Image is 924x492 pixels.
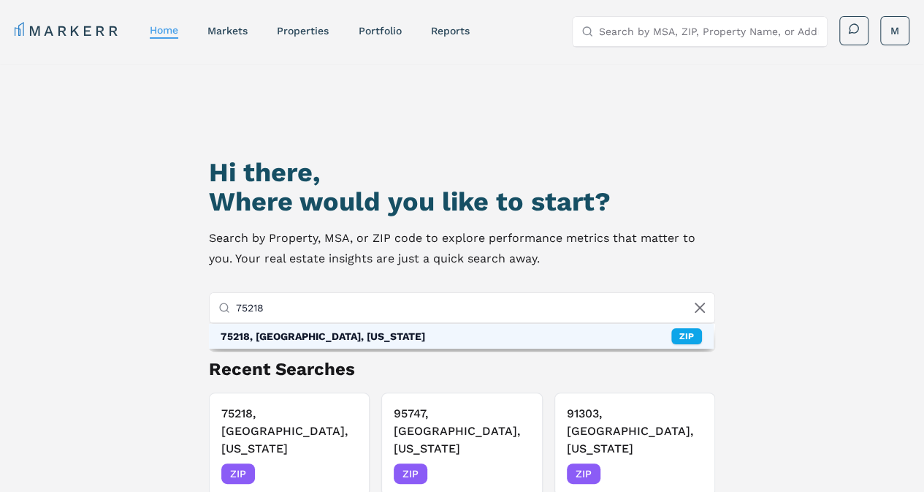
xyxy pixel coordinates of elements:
button: M [880,16,909,45]
a: properties [277,25,329,37]
span: ZIP [221,463,255,484]
h2: Where would you like to start? [209,187,716,216]
span: ZIP [567,463,600,484]
h1: Hi there, [209,158,716,187]
a: Portfolio [358,25,401,37]
h3: 75218, [GEOGRAPHIC_DATA], [US_STATE] [221,405,358,458]
input: Search by MSA, ZIP, Property Name, or Address [236,293,706,322]
h2: Recent Searches [209,357,716,381]
span: [DATE] [324,466,357,481]
div: ZIP [671,328,702,344]
a: markets [207,25,248,37]
span: M [890,23,899,38]
span: [DATE] [497,466,530,481]
span: [DATE] [670,466,703,481]
div: 75218, [GEOGRAPHIC_DATA], [US_STATE] [221,329,425,344]
input: Search by MSA, ZIP, Property Name, or Address [599,17,818,46]
div: ZIP: 75218, Dallas, Texas [209,324,714,349]
h3: 91303, [GEOGRAPHIC_DATA], [US_STATE] [567,405,703,458]
a: reports [430,25,469,37]
span: ZIP [394,463,427,484]
a: MARKERR [15,20,121,41]
p: Search by Property, MSA, or ZIP code to explore performance metrics that matter to you. Your real... [209,228,716,269]
div: Suggestions [209,324,714,349]
h3: 95747, [GEOGRAPHIC_DATA], [US_STATE] [394,405,530,458]
a: home [150,24,178,36]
